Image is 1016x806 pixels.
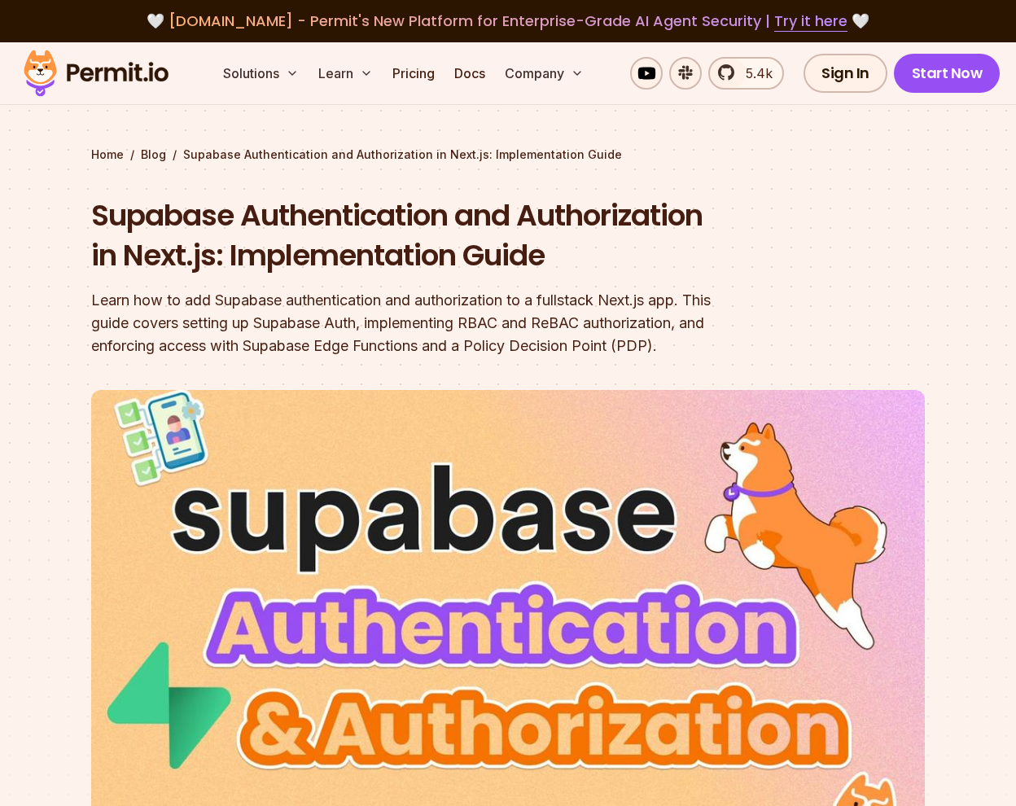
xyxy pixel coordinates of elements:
[169,11,847,31] span: [DOMAIN_NAME] - Permit's New Platform for Enterprise-Grade AI Agent Security |
[448,57,492,90] a: Docs
[804,54,887,93] a: Sign In
[91,147,925,163] div: / /
[91,147,124,163] a: Home
[217,57,305,90] button: Solutions
[498,57,590,90] button: Company
[141,147,166,163] a: Blog
[39,10,977,33] div: 🤍 🤍
[386,57,441,90] a: Pricing
[16,46,176,101] img: Permit logo
[91,289,716,357] div: Learn how to add Supabase authentication and authorization to a fullstack Next.js app. This guide...
[708,57,784,90] a: 5.4k
[91,195,716,276] h1: Supabase Authentication and Authorization in Next.js: Implementation Guide
[736,64,773,83] span: 5.4k
[774,11,847,32] a: Try it here
[312,57,379,90] button: Learn
[894,54,1001,93] a: Start Now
